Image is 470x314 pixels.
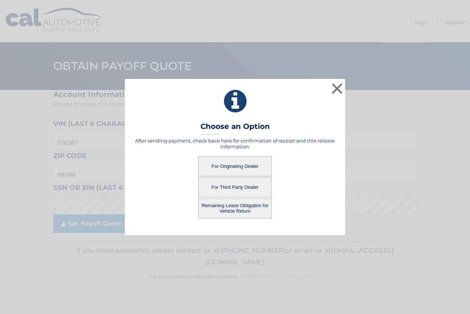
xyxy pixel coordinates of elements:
[200,122,270,135] h3: Choose an Option
[134,138,336,149] h5: After sending payment, check back here for confirmation of receipt and title release information.
[198,156,272,176] button: For Originating Dealer
[198,177,272,197] button: For Third Party Dealer
[330,81,344,96] button: ×
[198,198,272,219] button: Remaining Lease Obligation for Vehicle Return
